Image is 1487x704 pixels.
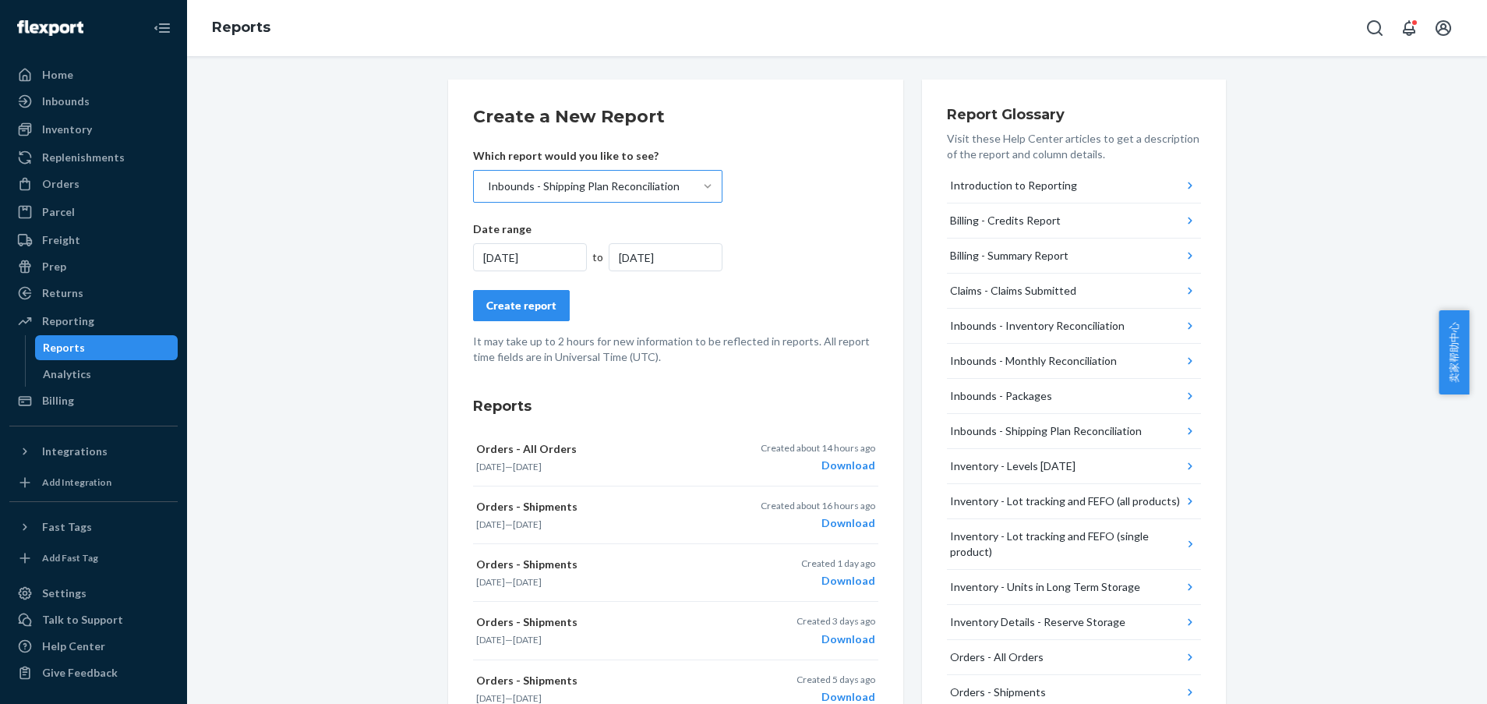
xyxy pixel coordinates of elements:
[42,665,118,681] div: Give Feedback
[513,461,542,472] time: [DATE]
[42,122,92,137] div: Inventory
[473,221,722,237] p: Date range
[947,640,1201,675] button: Orders - All Orders
[43,366,91,382] div: Analytics
[9,388,178,413] a: Billing
[42,67,73,83] div: Home
[9,254,178,279] a: Prep
[9,89,178,114] a: Inbounds
[42,393,74,409] div: Billing
[609,243,722,271] div: [DATE]
[42,639,105,654] div: Help Center
[761,499,875,512] p: Created about 16 hours ago
[42,476,111,489] div: Add Integration
[947,203,1201,239] button: Billing - Credits Report
[147,12,178,44] button: Close Navigation
[9,581,178,606] a: Settings
[947,309,1201,344] button: Inbounds - Inventory Reconciliation
[947,414,1201,449] button: Inbounds - Shipping Plan Reconciliation
[1439,310,1469,394] span: 卖家帮助中心
[473,544,878,602] button: Orders - Shipments[DATE]—[DATE]Created 1 day agoDownload
[476,633,740,646] p: —
[947,168,1201,203] button: Introduction to Reporting
[42,232,80,248] div: Freight
[513,634,542,646] time: [DATE]
[9,200,178,225] a: Parcel
[9,660,178,685] button: Give Feedback
[947,484,1201,519] button: Inventory - Lot tracking and FEFO (all products)
[947,379,1201,414] button: Inbounds - Packages
[42,285,83,301] div: Returns
[9,228,178,253] a: Freight
[801,573,875,589] div: Download
[473,396,878,416] h3: Reports
[947,104,1201,125] h3: Report Glossary
[476,499,740,515] p: Orders - Shipments
[476,692,505,704] time: [DATE]
[476,576,505,588] time: [DATE]
[42,551,98,564] div: Add Fast Tag
[950,494,1180,509] div: Inventory - Lot tracking and FEFO (all products)
[947,344,1201,379] button: Inbounds - Monthly Reconciliation
[947,605,1201,640] button: Inventory Details - Reserve Storage
[42,313,94,329] div: Reporting
[42,150,125,165] div: Replenishments
[950,178,1077,193] div: Introduction to Reporting
[200,5,283,51] ol: breadcrumbs
[488,179,680,194] div: Inbounds - Shipping Plan Reconciliation
[761,458,875,473] div: Download
[42,444,108,459] div: Integrations
[9,117,178,142] a: Inventory
[473,104,878,129] h2: Create a New Report
[476,441,740,457] p: Orders - All Orders
[9,281,178,306] a: Returns
[950,248,1068,264] div: Billing - Summary Report
[42,204,75,220] div: Parcel
[947,570,1201,605] button: Inventory - Units in Long Term Storage
[513,692,542,704] time: [DATE]
[35,335,178,360] a: Reports
[950,458,1076,474] div: Inventory - Levels [DATE]
[476,634,505,646] time: [DATE]
[476,460,740,473] p: —
[587,249,609,265] div: to
[42,585,87,601] div: Settings
[950,423,1142,439] div: Inbounds - Shipping Plan Reconciliation
[947,239,1201,274] button: Billing - Summary Report
[476,461,505,472] time: [DATE]
[1359,12,1390,44] button: Open Search Box
[212,19,270,36] a: Reports
[473,290,570,321] button: Create report
[950,579,1140,595] div: Inventory - Units in Long Term Storage
[513,576,542,588] time: [DATE]
[42,94,90,109] div: Inbounds
[950,614,1125,630] div: Inventory Details - Reserve Storage
[9,515,178,539] button: Fast Tags
[1428,12,1459,44] button: Open account menu
[950,283,1076,299] div: Claims - Claims Submitted
[950,353,1117,369] div: Inbounds - Monthly Reconciliation
[476,614,740,630] p: Orders - Shipments
[42,259,66,274] div: Prep
[950,685,1046,700] div: Orders - Shipments
[796,673,875,686] p: Created 5 days ago
[796,631,875,647] div: Download
[473,602,878,660] button: Orders - Shipments[DATE]—[DATE]Created 3 days agoDownload
[43,340,85,356] div: Reports
[950,318,1125,334] div: Inbounds - Inventory Reconciliation
[9,546,178,571] a: Add Fast Tag
[473,148,722,164] p: Which report would you like to see?
[476,673,740,688] p: Orders - Shipments
[9,607,178,632] a: Talk to Support
[476,575,740,589] p: —
[513,518,542,530] time: [DATE]
[9,634,178,659] a: Help Center
[947,449,1201,484] button: Inventory - Levels [DATE]
[35,362,178,387] a: Analytics
[947,131,1201,162] p: Visit these Help Center articles to get a description of the report and column details.
[486,298,556,313] div: Create report
[796,614,875,628] p: Created 3 days ago
[801,557,875,570] p: Created 1 day ago
[473,334,878,365] p: It may take up to 2 hours for new information to be reflected in reports. All report time fields ...
[42,612,123,628] div: Talk to Support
